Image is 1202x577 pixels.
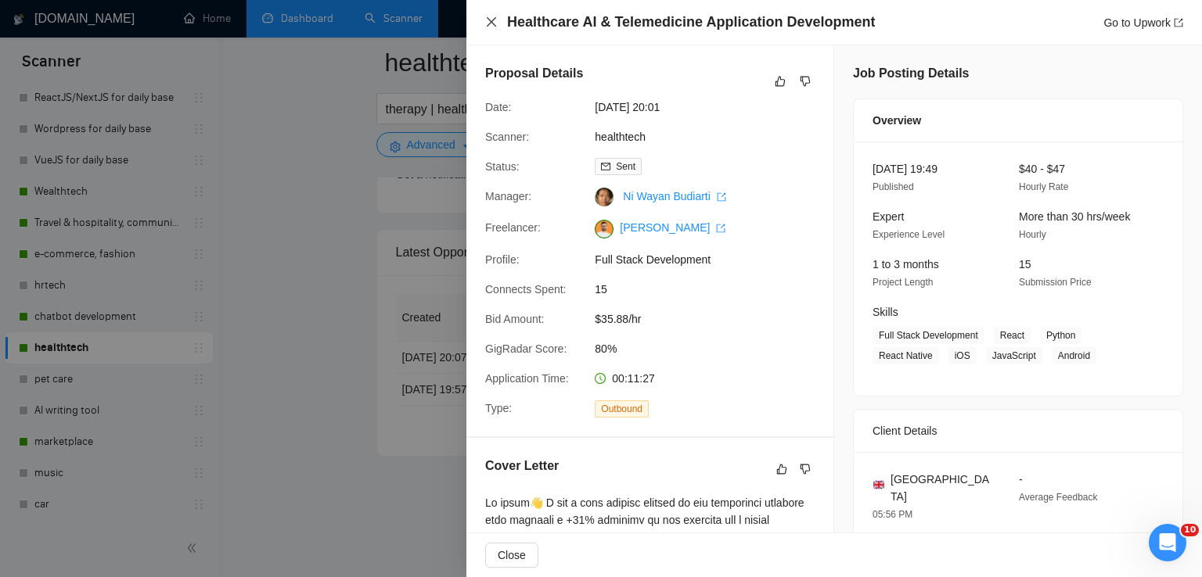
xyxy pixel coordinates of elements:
span: 15 [595,281,830,298]
span: Profile: [485,253,520,266]
span: JavaScript [986,347,1042,364]
iframe: Intercom live chat [1149,524,1186,561]
span: Manager: [485,190,531,202]
span: Full Stack Development [873,327,984,344]
span: export [716,224,725,233]
span: Status: [485,160,520,173]
button: like [772,460,791,478]
img: 🇬🇧 [873,479,884,490]
span: [DATE] 19:49 [873,163,937,175]
span: Application Time: [485,372,569,385]
span: 00:11:27 [612,372,655,385]
h5: Cover Letter [485,457,559,475]
span: Outbound [595,400,649,418]
span: GigRadar Score: [485,342,567,355]
button: Close [485,16,498,29]
span: Android [1052,347,1096,364]
span: 80% [595,340,830,357]
span: like [776,463,787,475]
span: Average Feedback [1019,492,1098,503]
span: React [994,327,1031,344]
button: dislike [796,72,815,91]
span: Date: [485,101,511,113]
span: Full Stack Development [595,251,830,268]
span: Overview [873,112,921,129]
span: 10 [1181,524,1199,536]
span: Freelancer: [485,221,541,234]
span: - [1019,473,1023,486]
span: Project Length [873,277,933,288]
span: healthtech [595,128,830,145]
span: export [717,192,726,202]
span: Published [873,181,914,192]
a: Ni Wayan Budiarti export [623,190,725,202]
span: close [485,16,498,28]
span: Type: [485,402,512,414]
span: dislike [800,463,811,475]
span: [DATE] 20:01 [595,99,830,116]
span: Experience Level [873,229,945,240]
span: React Native [873,347,939,364]
span: More than 30 hrs/week [1019,210,1130,223]
div: Client Details [873,410,1164,452]
h5: Proposal Details [485,64,583,83]
span: Submission Price [1019,277,1092,288]
a: [PERSON_NAME] export [620,221,725,234]
span: export [1174,18,1183,27]
span: 15 [1019,258,1031,271]
img: c1NLmzrk-0pBZjOo1nLSJnOz0itNHKTdmMHAt8VIsLFzaWqqsJDJtcFyV3OYvrqgu3 [595,220,614,238]
span: 1 to 3 months [873,258,939,271]
span: Python [1040,327,1081,344]
button: dislike [796,460,815,478]
span: iOS [948,347,977,364]
h4: Healthcare AI & Telemedicine Application Development [507,13,875,32]
button: Close [485,543,538,568]
h5: Job Posting Details [853,64,969,83]
span: Hourly Rate [1019,181,1068,192]
span: Connects Spent: [485,283,567,296]
span: dislike [800,75,811,88]
span: Scanner: [485,131,529,143]
span: $40 - $47 [1019,163,1065,175]
span: Skills [873,306,898,318]
span: mail [601,162,610,171]
span: Expert [873,210,904,223]
span: clock-circle [595,373,606,384]
span: Hourly [1019,229,1046,240]
button: like [771,72,790,91]
span: like [775,75,786,88]
a: Go to Upworkexport [1103,16,1183,29]
span: [GEOGRAPHIC_DATA] [891,471,994,505]
span: 05:56 PM [873,509,912,520]
span: $35.88/hr [595,310,830,328]
span: Sent [616,161,635,172]
span: Bid Amount: [485,313,545,325]
span: Close [498,547,526,564]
